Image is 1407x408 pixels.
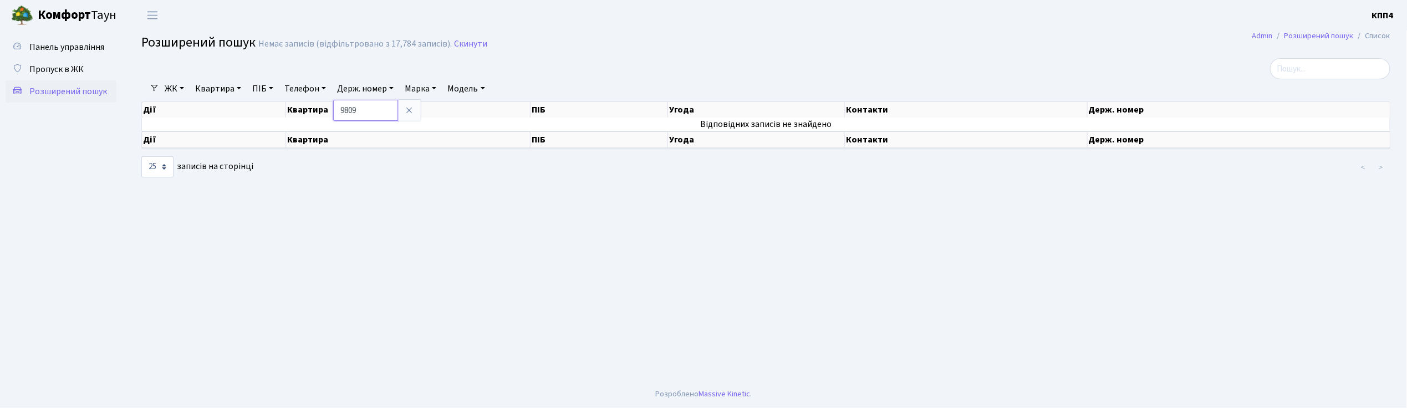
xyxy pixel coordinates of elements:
[845,102,1087,118] th: Контакти
[668,102,845,118] th: Угода
[142,118,1390,131] td: Відповідних записів не знайдено
[38,6,91,24] b: Комфорт
[141,156,174,177] select: записів на сторінці
[6,58,116,80] a: Пропуск в ЖК
[29,63,84,75] span: Пропуск в ЖК
[1236,24,1407,48] nav: breadcrumb
[531,102,668,118] th: ПІБ
[400,79,441,98] a: Марка
[443,79,489,98] a: Модель
[142,131,286,148] th: Дії
[142,102,286,118] th: Дії
[454,39,487,49] a: Скинути
[845,131,1087,148] th: Контакти
[531,131,668,148] th: ПІБ
[655,388,752,400] div: Розроблено .
[29,85,107,98] span: Розширений пошук
[160,79,188,98] a: ЖК
[6,36,116,58] a: Панель управління
[141,156,253,177] label: записів на сторінці
[699,388,750,400] a: Massive Kinetic
[6,80,116,103] a: Розширений пошук
[11,4,33,27] img: logo.png
[1270,58,1390,79] input: Пошук...
[191,79,246,98] a: Квартира
[1372,9,1394,22] a: КПП4
[1088,102,1391,118] th: Держ. номер
[258,39,452,49] div: Немає записів (відфільтровано з 17,784 записів).
[1284,30,1354,42] a: Розширений пошук
[139,6,166,24] button: Переключити навігацію
[1088,131,1391,148] th: Держ. номер
[38,6,116,25] span: Таун
[280,79,330,98] a: Телефон
[668,131,845,148] th: Угода
[141,33,256,52] span: Розширений пошук
[1252,30,1273,42] a: Admin
[29,41,104,53] span: Панель управління
[286,102,530,118] th: Квартира
[1354,30,1390,42] li: Список
[248,79,278,98] a: ПІБ
[286,131,530,148] th: Квартира
[333,79,398,98] a: Держ. номер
